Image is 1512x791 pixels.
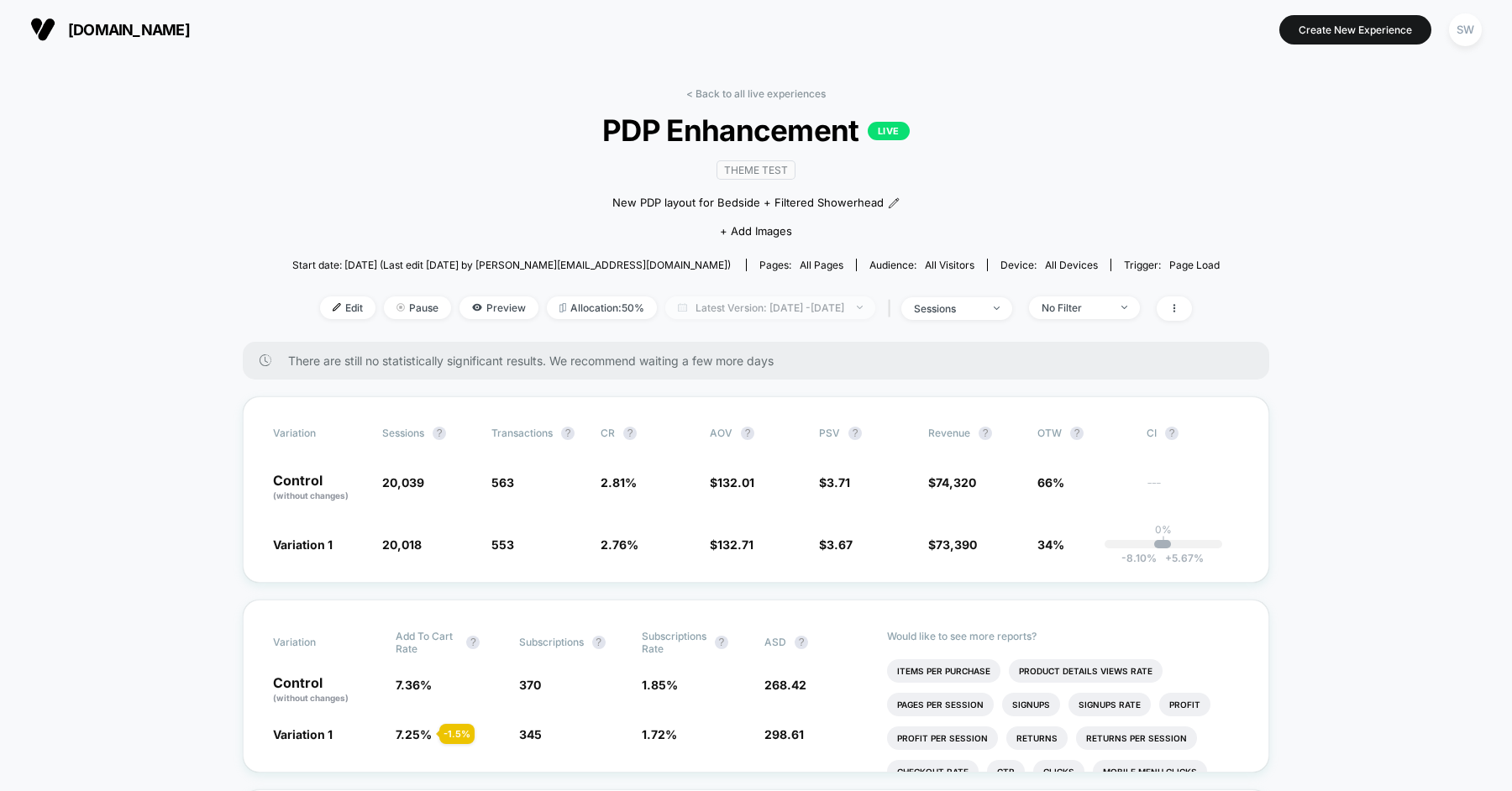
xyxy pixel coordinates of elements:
button: ? [1070,427,1084,440]
span: 1.85 % [642,678,678,692]
span: $ [710,475,754,490]
span: 1.72 % [642,727,677,741]
div: SW [1449,13,1482,46]
button: ? [979,427,992,440]
span: Pause [384,296,451,319]
span: 2.76 % [601,537,638,552]
span: AOV [710,427,732,439]
span: all devices [1045,259,1098,271]
span: 268.42 [764,678,806,692]
li: Product Details Views Rate [1009,659,1163,683]
button: Create New Experience [1279,15,1431,45]
p: Would like to see more reports? [887,630,1239,642]
li: Signups Rate [1068,693,1151,716]
span: 298.61 [764,727,804,741]
button: ? [795,636,808,649]
span: Variation 1 [273,537,333,552]
div: Pages: [759,259,843,271]
span: 7.25 % [396,727,432,741]
span: PSV [819,427,840,439]
img: end [1121,306,1127,309]
span: 7.36 % [396,678,432,692]
span: 553 [491,537,514,552]
span: $ [819,537,853,552]
span: New PDP layout for Bedside + ﻿Filtered Showerhead [612,195,884,212]
span: 20,018 [382,537,422,552]
span: Subscriptions Rate [642,630,706,655]
span: --- [1147,478,1239,502]
button: [DOMAIN_NAME] [25,16,195,43]
span: 34% [1037,537,1064,552]
span: ASD [764,636,786,648]
li: Items Per Purchase [887,659,1000,683]
span: 66% [1037,475,1064,490]
button: ? [623,427,637,440]
span: 132.01 [717,475,754,490]
div: sessions [914,302,981,315]
li: Profit Per Session [887,726,998,750]
li: Ctr [987,760,1025,783]
img: Visually logo [30,17,55,42]
span: CR [601,427,615,439]
div: Trigger: [1124,259,1220,271]
button: ? [715,636,728,649]
span: Page Load [1169,259,1220,271]
span: 3.67 [827,537,853,552]
li: Mobile Menu Clicks [1093,760,1207,783]
button: ? [466,636,480,649]
span: $ [928,537,977,552]
button: ? [433,427,446,440]
button: ? [741,427,754,440]
span: Revenue [928,427,970,439]
span: Subscriptions [519,636,584,648]
span: + [1165,552,1172,564]
img: end [396,303,405,312]
span: (without changes) [273,490,349,500]
span: 132.71 [717,537,753,552]
span: Edit [320,296,375,319]
span: 20,039 [382,475,424,490]
span: | [884,296,901,321]
span: Latest Version: [DATE] - [DATE] [665,296,875,319]
span: (without changes) [273,693,349,703]
span: 73,390 [936,537,977,552]
span: Variation 1 [273,727,333,741]
span: 74,320 [936,475,976,490]
span: 5.67 % [1157,552,1204,564]
p: Control [273,676,379,705]
span: Transactions [491,427,553,439]
div: - 1.5 % [439,724,475,744]
button: ? [592,636,606,649]
img: edit [333,303,341,312]
img: end [857,306,863,309]
p: Control [273,474,365,502]
li: Checkout Rate [887,760,979,783]
span: CI [1147,427,1239,440]
li: Clicks [1033,760,1084,783]
span: Variation [273,427,365,440]
div: Audience: [869,259,974,271]
span: Add To Cart Rate [396,630,458,655]
li: Returns Per Session [1076,726,1197,750]
span: Start date: [DATE] (Last edit [DATE] by [PERSON_NAME][EMAIL_ADDRESS][DOMAIN_NAME]) [292,259,731,271]
span: All Visitors [925,259,974,271]
span: 2.81 % [601,475,637,490]
span: 345 [519,727,542,741]
img: end [994,306,1000,310]
li: Signups [1002,693,1060,716]
span: PDP Enhancement [339,113,1173,148]
span: There are still no statistically significant results. We recommend waiting a few more days [288,354,1236,368]
p: | [1162,536,1165,548]
span: Theme Test [717,160,795,180]
img: rebalance [559,303,566,312]
span: Sessions [382,427,424,439]
p: 0% [1155,523,1172,536]
li: Profit [1159,693,1210,716]
span: Variation [273,630,365,655]
span: Device: [987,259,1110,271]
span: -8.10 % [1121,552,1157,564]
a: < Back to all live experiences [686,87,826,100]
button: ? [848,427,862,440]
span: $ [928,475,976,490]
span: [DOMAIN_NAME] [68,21,190,39]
